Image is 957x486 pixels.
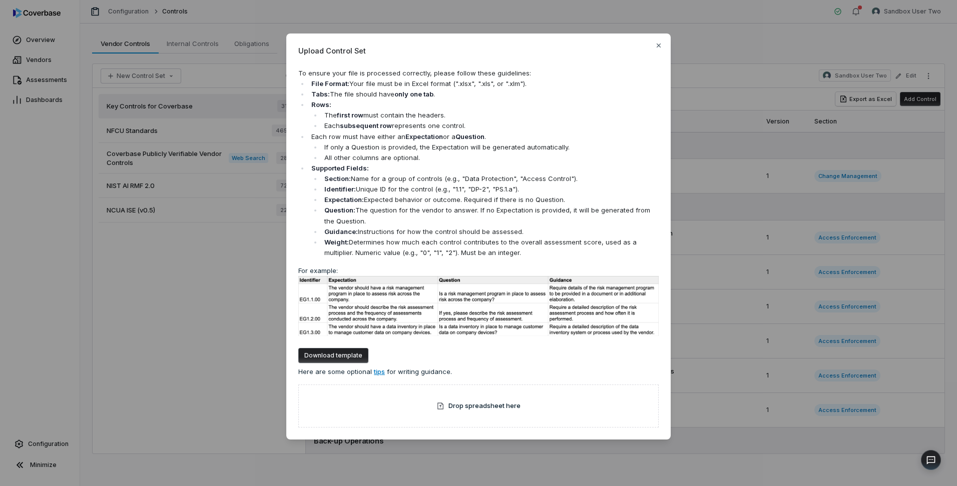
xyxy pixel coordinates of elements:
[448,401,521,411] span: Drop spreadsheet here
[405,132,443,140] strong: Expectation
[298,367,372,375] span: Here are some optional
[311,164,369,172] strong: Supported Fields:
[322,194,659,205] li: Expected behavior or outcome. Required if there is no Question.
[387,367,452,375] span: for writing guidance.
[394,90,433,98] strong: only one tab
[322,110,659,120] li: The must contain the headers.
[311,89,659,99] p: The file should have .
[324,238,349,246] strong: Weight:
[311,131,659,142] p: Each row must have either an or a .
[311,78,659,89] p: Your file must be in Excel format (".xlsx", ".xls", or ".xlm").
[322,152,659,163] li: All other columns are optional.
[298,348,368,363] button: Download template
[322,205,659,226] li: The question for the vendor to answer. If no Expectation is provided, it will be generated from t...
[322,173,659,184] li: Name for a group of controls (e.g., "Data Protection", "Access Control").
[324,206,355,214] strong: Question:
[298,45,659,56] span: Upload Control Set
[455,132,485,140] strong: Question
[372,367,387,377] button: tips
[340,121,392,129] strong: subsequent row
[337,111,363,119] strong: first row
[322,120,659,131] li: Each represents one control.
[324,227,358,235] strong: Guidance:
[311,100,331,108] strong: Rows:
[311,79,349,87] strong: File Format:
[311,90,330,98] strong: Tabs:
[298,68,659,78] p: To ensure your file is processed correctly, please follow these guidelines:
[322,226,659,237] li: Instructions for how the control should be assessed.
[298,266,338,274] span: For example:
[322,237,659,258] li: Determines how much each control contributes to the overall assessment score, used as a multiplie...
[322,142,659,152] li: If only a Question is provided, the Expectation will be generated automatically.
[324,195,364,203] strong: Expectation:
[324,174,351,182] strong: Section:
[298,276,659,336] img: Sample spreadsheet format
[324,185,356,193] strong: Identifier:
[322,184,659,194] li: Unique ID for the control (e.g., "1.1", "DP-2", "PS.1.a").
